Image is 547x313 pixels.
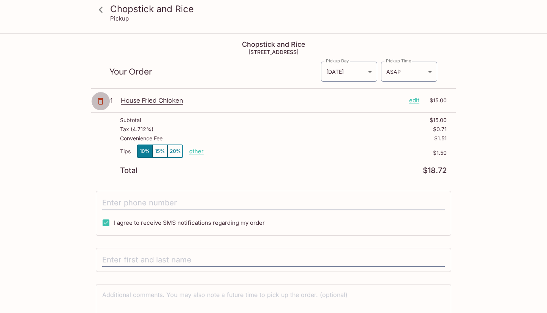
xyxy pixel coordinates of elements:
[110,15,129,22] p: Pickup
[102,253,445,267] input: Enter first and last name
[110,96,118,105] p: 1
[121,96,403,105] p: House Fried Chicken
[168,145,183,157] button: 20%
[430,117,447,123] p: $15.00
[120,135,163,141] p: Convenience Fee
[91,40,456,49] h4: Chopstick and Rice
[321,62,377,82] div: [DATE]
[433,126,447,132] p: $0.71
[114,219,265,226] span: I agree to receive SMS notifications regarding my order
[381,62,437,82] div: ASAP
[120,117,141,123] p: Subtotal
[137,145,152,157] button: 10%
[326,58,349,64] label: Pickup Day
[120,126,153,132] p: Tax ( 4.712% )
[91,49,456,55] h5: [STREET_ADDRESS]
[386,58,411,64] label: Pickup Time
[109,68,321,75] p: Your Order
[152,145,168,157] button: 15%
[434,135,447,141] p: $1.51
[120,148,131,154] p: Tips
[409,96,419,105] p: edit
[424,96,447,105] p: $15.00
[102,196,445,210] input: Enter phone number
[423,167,447,174] p: $18.72
[110,3,450,15] h3: Chopstick and Rice
[120,167,138,174] p: Total
[189,148,204,155] button: other
[204,150,447,156] p: $1.50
